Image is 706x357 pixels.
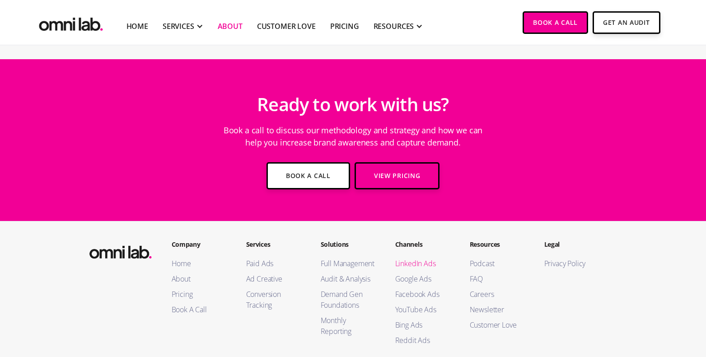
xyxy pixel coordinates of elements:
[321,240,377,249] h2: Solutions
[257,89,449,120] h2: Ready to work with us?
[395,240,452,249] h2: Channels
[470,319,526,330] a: Customer Love
[395,258,452,269] a: LinkedIn Ads
[330,21,359,32] a: Pricing
[37,11,105,33] a: home
[395,319,452,330] a: Bing Ads
[37,11,105,33] img: Omni Lab: B2B SaaS Demand Generation Agency
[395,273,452,284] a: Google Ads
[218,21,243,32] a: About
[218,120,489,153] p: Book a call to discuss our methodology and strategy and how we can help you increase brand awaren...
[321,273,377,284] a: Audit & Analysis
[374,21,414,32] div: RESOURCES
[257,21,316,32] a: Customer Love
[172,289,228,300] a: Pricing
[321,315,377,337] a: Monthly Reporting
[470,273,526,284] a: FAQ
[544,258,601,269] a: Privacy Policy
[395,289,452,300] a: Facebook Ads
[172,258,228,269] a: Home
[661,314,706,357] iframe: Chat Widget
[267,162,350,189] a: Book a Call
[395,304,452,315] a: YouTube Ads
[172,273,228,284] a: About
[523,11,588,34] a: Book a Call
[593,11,660,34] a: Get An Audit
[544,240,601,249] h2: Legal
[470,240,526,249] h2: Resources
[470,258,526,269] a: Podcast
[246,258,303,269] a: Paid Ads
[355,162,439,189] a: View Pricing
[246,240,303,249] h2: Services
[470,289,526,300] a: Careers
[246,273,303,284] a: Ad Creative
[88,240,154,261] img: Omni Lab: B2B SaaS Demand Generation Agency
[395,335,452,346] a: Reddit Ads
[172,304,228,315] a: Book A Call
[470,304,526,315] a: Newsletter
[163,21,194,32] div: SERVICES
[321,289,377,310] a: Demand Gen Foundations
[172,240,228,249] h2: Company
[126,21,148,32] a: Home
[321,258,377,269] a: Full Management
[246,289,303,310] a: Conversion Tracking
